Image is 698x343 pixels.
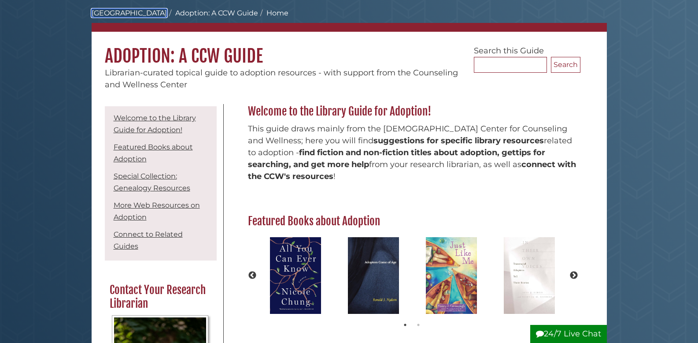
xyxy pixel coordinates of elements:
[530,325,607,343] button: 24/7 Live Chat
[105,283,215,311] h2: Contact Your Research Librarian
[421,233,481,319] img: Just Like Me
[248,271,257,280] button: Previous
[248,160,576,181] strong: connect with the CCW's resources
[114,143,193,163] a: Featured Books about Adoption
[373,136,544,145] span: suggestions for specific library resources
[114,201,200,221] a: More Web Resources on Adoption
[248,136,572,157] span: related to adoption -
[258,8,288,19] li: Home
[105,68,458,89] span: Librarian-curated topical guide to adoption resources - with support from the Counseling and Well...
[414,321,423,329] button: 2 of 2
[569,271,578,280] button: Next
[248,124,567,145] span: This guide draws mainly from the [DEMOGRAPHIC_DATA] Center for Counseling and Wellness; here you ...
[92,8,607,32] nav: breadcrumb
[114,114,196,134] a: Welcome to the Library Guide for Adoption!
[244,104,580,119] h2: Welcome to the Library Guide for Adoption!
[175,9,258,17] a: Adoption: A CCW Guide
[299,148,516,157] strong: find fiction and non-fiction titles about adoption, get
[248,160,576,181] span: from your research librarian, as well as !
[244,214,580,228] h2: Featured Books about Adoption
[92,32,607,67] h1: Adoption: A CCW Guide
[551,57,580,73] button: Search
[248,148,545,169] span: tips for searching, and get more help
[266,233,325,319] img: All You Can Ever Know
[114,230,183,250] a: Connect to Related Guides
[401,321,410,329] button: 1 of 2
[92,9,167,17] a: [GEOGRAPHIC_DATA]
[499,233,559,319] img: In Their Own Voices: Transracial Adoptees Tell Their Stories
[343,233,403,319] img: Adoptees Come of Age
[114,172,190,192] a: Special Collection: Genealogy Resources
